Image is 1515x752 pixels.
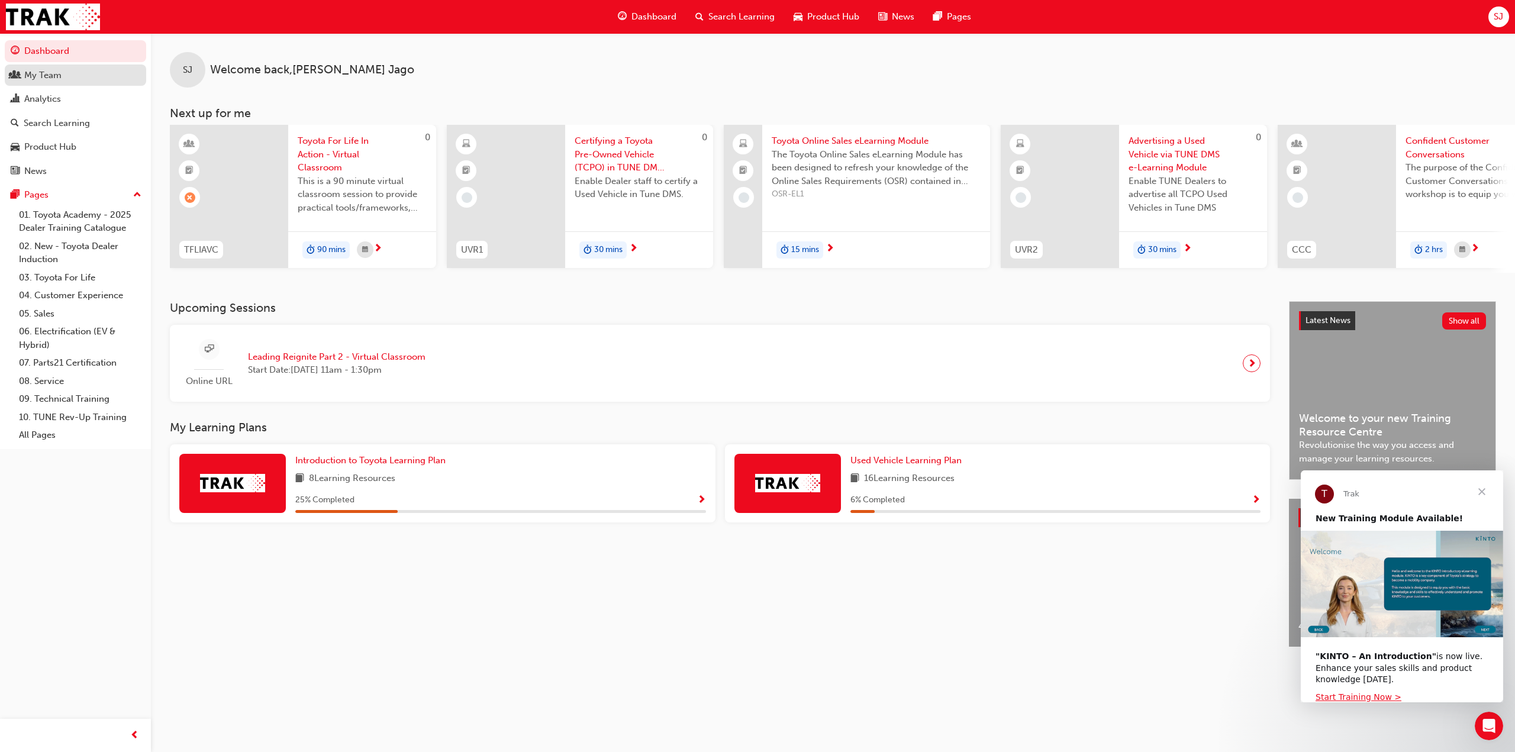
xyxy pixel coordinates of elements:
[1292,192,1303,203] span: learningRecordVerb_NONE-icon
[697,493,706,508] button: Show Progress
[295,472,304,486] span: book-icon
[14,354,146,372] a: 07. Parts21 Certification
[794,9,802,24] span: car-icon
[1137,243,1146,258] span: duration-icon
[772,134,981,148] span: Toyota Online Sales eLearning Module
[447,125,713,268] a: 0UVR1Certifying a Toyota Pre-Owned Vehicle (TCPO) in TUNE DMS e-Learning ModuleEnable Dealer staf...
[1488,7,1509,27] button: SJ
[298,175,427,215] span: This is a 90 minute virtual classroom session to provide practical tools/frameworks, behaviours a...
[295,454,450,467] a: Introduction to Toyota Learning Plan
[724,125,990,268] a: Toyota Online Sales eLearning ModuleThe Toyota Online Sales eLearning Module has been designed to...
[618,9,627,24] span: guage-icon
[373,244,382,254] span: next-icon
[1442,312,1487,330] button: Show all
[1299,438,1486,465] span: Revolutionise the way you access and manage your learning resources.
[14,269,146,287] a: 03. Toyota For Life
[179,375,238,388] span: Online URL
[1293,137,1301,152] span: learningResourceType_INSTRUCTOR_LED-icon
[14,372,146,390] a: 08. Service
[878,9,887,24] span: news-icon
[362,243,368,257] span: calendar-icon
[11,70,20,81] span: people-icon
[755,474,820,492] img: Trak
[24,92,61,106] div: Analytics
[133,188,141,203] span: up-icon
[11,166,20,177] span: news-icon
[584,243,592,258] span: duration-icon
[1306,315,1350,325] span: Latest News
[772,148,981,188] span: The Toyota Online Sales eLearning Module has been designed to refresh your knowledge of the Onlin...
[11,118,19,129] span: search-icon
[933,9,942,24] span: pages-icon
[772,188,981,201] span: OSR-EL1
[629,244,638,254] span: next-icon
[850,472,859,486] span: book-icon
[947,10,971,24] span: Pages
[1299,311,1486,330] a: Latest NewsShow all
[24,140,76,154] div: Product Hub
[826,244,834,254] span: next-icon
[864,472,955,486] span: 16 Learning Resources
[11,142,20,153] span: car-icon
[14,408,146,427] a: 10. TUNE Rev-Up Training
[24,164,47,178] div: News
[807,10,859,24] span: Product Hub
[461,243,483,257] span: UVR1
[1301,470,1503,702] iframe: Intercom live chat message
[5,88,146,110] a: Analytics
[5,136,146,158] a: Product Hub
[1252,493,1261,508] button: Show Progress
[462,137,470,152] span: learningResourceType_ELEARNING-icon
[170,125,436,268] a: 0TFLIAVCToyota For Life In Action - Virtual ClassroomThis is a 90 minute virtual classroom sessio...
[1293,163,1301,179] span: booktick-icon
[1289,499,1440,647] a: 4x4 and Towing
[462,163,470,179] span: booktick-icon
[317,243,346,257] span: 90 mins
[850,493,905,507] span: 6 % Completed
[608,5,686,29] a: guage-iconDashboard
[695,9,704,24] span: search-icon
[1289,301,1496,480] a: Latest NewsShow allWelcome to your new Training Resource CentreRevolutionise the way you access a...
[1292,243,1311,257] span: CCC
[24,117,90,130] div: Search Learning
[14,206,146,237] a: 01. Toyota Academy - 2025 Dealer Training Catalogue
[924,5,981,29] a: pages-iconPages
[14,237,146,269] a: 02. New - Toyota Dealer Induction
[462,192,472,203] span: learningRecordVerb_NONE-icon
[14,426,146,444] a: All Pages
[200,474,265,492] img: Trak
[14,322,146,354] a: 06. Electrification (EV & Hybrid)
[5,112,146,134] a: Search Learning
[1001,125,1267,268] a: 0UVR2Advertising a Used Vehicle via TUNE DMS e-Learning ModuleEnable TUNE Dealers to advertise al...
[170,421,1270,434] h3: My Learning Plans
[697,495,706,506] span: Show Progress
[575,175,704,201] span: Enable Dealer staff to certify a Used Vehicle in Tune DMS.
[1471,244,1479,254] span: next-icon
[6,4,100,30] img: Trak
[708,10,775,24] span: Search Learning
[1148,243,1176,257] span: 30 mins
[185,137,194,152] span: learningResourceType_INSTRUCTOR_LED-icon
[183,63,192,77] span: SJ
[1183,244,1192,254] span: next-icon
[170,301,1270,315] h3: Upcoming Sessions
[151,106,1515,120] h3: Next up for me
[5,40,146,62] a: Dashboard
[248,350,426,364] span: Leading Reignite Part 2 - Virtual Classroom
[739,192,749,203] span: learningRecordVerb_NONE-icon
[1494,10,1503,24] span: SJ
[1299,412,1486,438] span: Welcome to your new Training Resource Centre
[702,132,707,143] span: 0
[185,192,195,203] span: learningRecordVerb_ABSENT-icon
[739,137,747,152] span: laptop-icon
[14,286,146,305] a: 04. Customer Experience
[11,46,20,57] span: guage-icon
[5,64,146,86] a: My Team
[1459,243,1465,257] span: calendar-icon
[5,184,146,206] button: Pages
[307,243,315,258] span: duration-icon
[24,188,49,202] div: Pages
